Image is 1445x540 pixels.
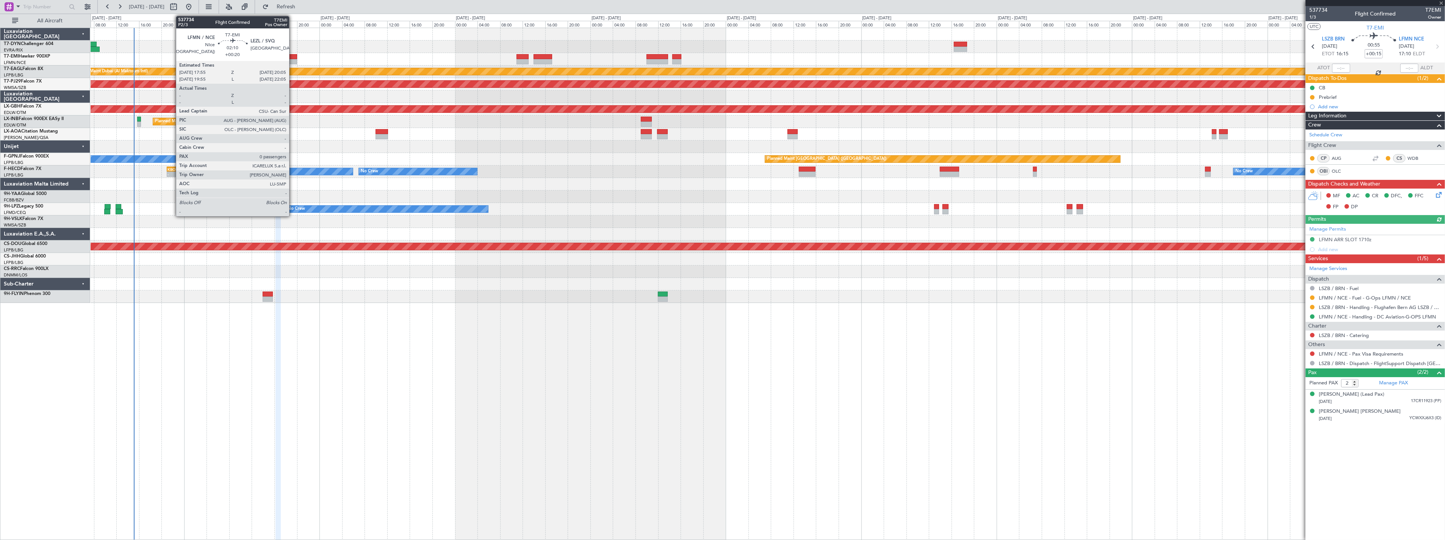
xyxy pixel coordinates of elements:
[1333,192,1340,200] span: MF
[1399,50,1411,58] span: 17:10
[4,42,53,46] a: T7-DYNChallenger 604
[1319,295,1411,301] a: LFMN / NCE - Fuel - G-Ops LFMN / NCE
[1379,379,1408,387] a: Manage PAX
[1308,275,1329,284] span: Dispatch
[1333,203,1339,211] span: FP
[4,79,42,84] a: T7-PJ29Falcon 7X
[1309,265,1347,273] a: Manage Services
[4,122,26,128] a: EDLW/DTM
[456,15,485,22] div: [DATE] - [DATE]
[365,21,387,28] div: 08:00
[4,254,46,259] a: CS-JHHGlobal 6000
[94,21,117,28] div: 08:00
[748,21,771,28] div: 04:00
[794,21,816,28] div: 12:00
[1317,154,1330,162] div: CP
[168,172,185,176] div: -
[1332,168,1349,175] a: OLC
[1042,21,1065,28] div: 08:00
[997,21,1019,28] div: 00:00
[1420,64,1433,72] span: ALDT
[185,172,202,176] div: -
[929,21,952,28] div: 12:00
[1418,368,1429,376] span: (2/2)
[1351,203,1358,211] span: DP
[1308,74,1346,83] span: Dispatch To-Dos
[116,21,139,28] div: 12:00
[1155,21,1177,28] div: 04:00
[155,116,274,127] div: Planned Maint [GEOGRAPHIC_DATA] ([GEOGRAPHIC_DATA])
[1319,416,1332,421] span: [DATE]
[1337,50,1349,58] span: 16:15
[387,21,410,28] div: 12:00
[4,260,23,265] a: LFPB/LBG
[4,85,26,91] a: WMSA/SZB
[816,21,839,28] div: 16:00
[4,117,64,121] a: LX-INBFalcon 900EX EASy II
[4,67,43,71] a: T7-EAGLFalcon 8X
[4,242,22,246] span: CS-DOU
[129,3,164,10] span: [DATE] - [DATE]
[73,66,148,77] div: Planned Maint Dubai (Al Maktoum Intl)
[4,154,20,159] span: F-GPNJ
[1368,42,1380,49] span: 00:55
[1409,415,1441,421] span: YCWXXJ6X3 (ID)
[1290,21,1313,28] div: 04:00
[4,217,43,221] a: 9H-VSLKFalcon 7X
[884,21,906,28] div: 04:00
[1391,192,1402,200] span: DFC,
[1019,21,1042,28] div: 04:00
[545,21,568,28] div: 16:00
[861,21,884,28] div: 00:00
[727,15,756,22] div: [DATE] - [DATE]
[4,267,20,271] span: CS-RRC
[4,204,19,209] span: 9H-LPZ
[1222,21,1245,28] div: 16:00
[4,292,24,296] span: 9H-FLYIN
[1318,103,1441,110] div: Add new
[1332,155,1349,162] a: AUG
[1322,36,1345,43] span: LSZB BRN
[477,21,500,28] div: 04:00
[270,4,302,9] span: Refresh
[952,21,974,28] div: 16:00
[703,21,726,28] div: 20:00
[297,21,320,28] div: 20:00
[613,21,636,28] div: 04:00
[4,217,22,221] span: 9H-VSLK
[1372,192,1378,200] span: CR
[4,104,20,109] span: LX-GBH
[4,117,19,121] span: LX-INB
[1308,141,1336,150] span: Flight Crew
[1353,192,1359,200] span: AC
[1245,21,1268,28] div: 20:00
[4,172,23,178] a: LFPB/LBG
[4,167,41,171] a: F-HECDFalcon 7X
[1322,50,1335,58] span: ETOT
[139,21,162,28] div: 16:00
[1269,15,1298,22] div: [DATE] - [DATE]
[1308,121,1321,130] span: Crew
[1319,304,1441,311] a: LSZB / BRN - Handling - Flughafen Bern AG LSZB / BRN
[4,54,50,59] a: T7-EMIHawker 900XP
[974,21,997,28] div: 20:00
[590,21,613,28] div: 00:00
[4,135,49,140] a: [PERSON_NAME]/QSA
[726,21,748,28] div: 00:00
[1235,166,1253,177] div: No Crew
[342,21,365,28] div: 04:00
[4,160,23,165] a: LFPB/LBG
[184,21,207,28] div: 00:00
[1319,351,1403,357] a: LFMN / NCE - Pax Visa Requirements
[1322,43,1338,50] span: [DATE]
[1399,36,1424,43] span: LFMN NCE
[998,15,1027,22] div: [DATE] - [DATE]
[1318,64,1330,72] span: ATOT
[4,79,21,84] span: T7-PJ29
[207,21,229,28] div: 04:00
[4,72,23,78] a: LFPB/LBG
[259,1,304,13] button: Refresh
[839,21,861,28] div: 20:00
[1319,94,1337,100] div: Prebrief
[4,167,20,171] span: F-HECD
